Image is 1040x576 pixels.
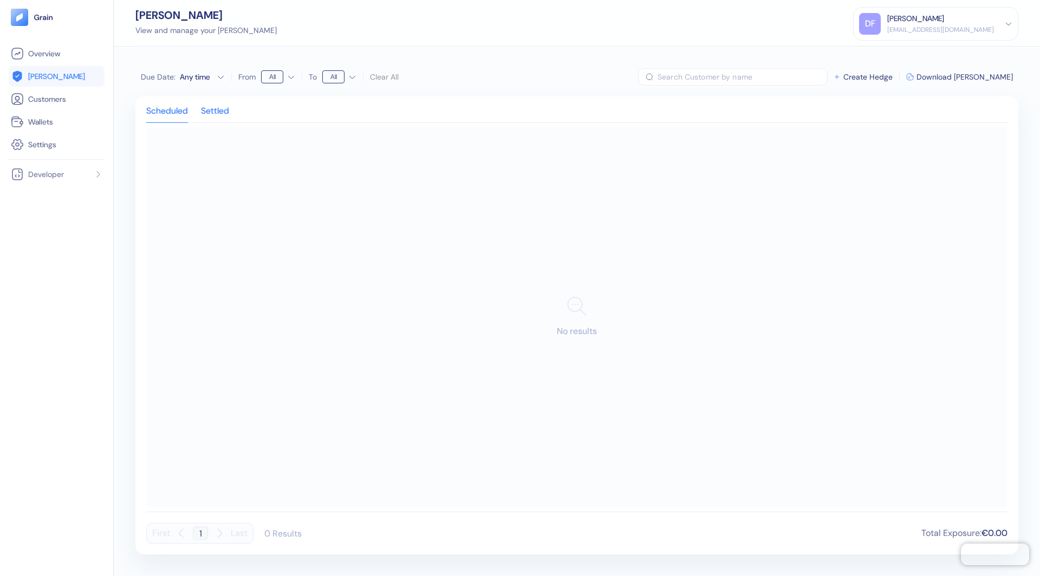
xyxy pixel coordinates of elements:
[11,70,102,83] a: [PERSON_NAME]
[921,527,1007,540] div: Total Exposure :
[146,127,1007,507] div: No results
[180,71,212,82] div: Any time
[264,528,302,539] div: 0 Results
[238,73,256,81] label: From
[859,13,881,35] div: DF
[887,25,994,35] div: [EMAIL_ADDRESS][DOMAIN_NAME]
[201,107,229,122] div: Settled
[146,107,188,122] div: Scheduled
[322,68,356,86] button: To
[28,94,66,104] span: Customers
[141,71,175,82] span: Due Date :
[28,71,85,82] span: [PERSON_NAME]
[833,73,893,81] button: Create Hedge
[261,68,295,86] button: From
[28,48,60,59] span: Overview
[135,10,277,21] div: [PERSON_NAME]
[34,14,54,21] img: logo
[11,138,102,151] a: Settings
[11,115,102,128] a: Wallets
[135,25,277,36] div: View and manage your [PERSON_NAME]
[961,544,1029,565] iframe: Chatra live chat
[658,68,828,86] input: Search Customer by name
[906,73,1013,81] button: Download [PERSON_NAME]
[152,523,170,544] button: First
[28,169,64,180] span: Developer
[11,47,102,60] a: Overview
[28,116,53,127] span: Wallets
[981,527,1007,539] span: €0.00
[916,73,1013,81] span: Download [PERSON_NAME]
[11,9,28,26] img: logo-tablet-V2.svg
[141,71,225,82] button: Due Date:Any time
[231,523,248,544] button: Last
[843,73,893,81] span: Create Hedge
[887,13,944,24] div: [PERSON_NAME]
[28,139,56,150] span: Settings
[11,93,102,106] a: Customers
[309,73,317,81] label: To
